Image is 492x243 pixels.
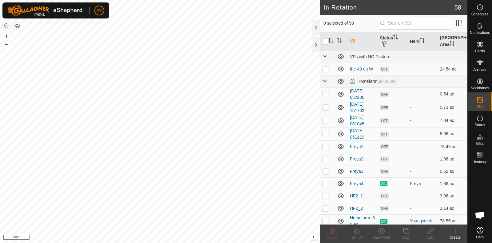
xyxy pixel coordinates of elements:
div: Copy [394,235,418,240]
span: OFF [380,156,389,162]
div: VPs with NO Pasture [350,54,465,59]
td: 0.54 ac [438,87,468,101]
a: Freya4 [350,181,363,186]
span: i [313,234,314,239]
button: Map Layers [14,22,21,30]
td: 78.55 ac [438,214,468,228]
div: - [410,131,435,137]
span: Notifications [470,31,490,34]
button: + [3,32,10,40]
span: Status [474,123,485,127]
div: - [410,91,435,97]
td: 1.36 ac [438,153,468,165]
a: Homefarm_80 ac [350,215,375,227]
span: 0 selected of 58 [323,20,378,26]
div: - [410,205,435,212]
div: - [410,144,435,150]
div: Homefarm [350,79,397,84]
div: - [410,104,435,111]
div: - [410,117,435,124]
div: Freya [410,180,435,187]
div: Youngstock [410,218,435,224]
p-sorticon: Activate to sort [328,39,333,44]
a: the 40 on W [350,67,373,71]
span: ON [380,181,387,186]
a: Freya3 [350,169,363,174]
span: OFF [380,92,389,97]
th: Status [378,32,408,51]
a: Contact Us [166,235,184,241]
span: Infra [476,142,483,145]
a: Freya2 [350,156,363,161]
td: 3.06 ac [438,190,468,202]
div: - [410,156,435,162]
th: [GEOGRAPHIC_DATA] Area [438,32,468,51]
a: HF2_1 [350,193,363,198]
button: – [3,40,10,48]
a: Freya1 [350,144,363,149]
div: Open chat [471,206,489,225]
span: OFF [380,206,389,211]
div: - [410,66,435,72]
span: Herds [475,49,485,53]
span: Animals [473,68,486,71]
div: Turn Off [344,235,369,240]
p-sorticon: Activate to sort [337,39,342,44]
a: [DATE] 051045 [350,115,364,126]
span: AV [97,7,102,14]
p-sorticon: Activate to sort [420,39,425,44]
span: Schedules [471,12,488,16]
th: VP [347,32,378,51]
button: Reset Map [3,22,10,30]
td: 1.88 ac [438,177,468,190]
span: OFF [380,144,389,149]
a: [DATE] 151702 [350,102,364,113]
span: OFF [380,67,389,72]
span: 58 [454,3,461,12]
button: i [310,233,317,240]
p-sorticon: Activate to sort [393,35,398,40]
span: VPs [476,105,483,108]
td: 5.96 ac [438,127,468,140]
p-sorticon: Activate to sort [450,42,454,47]
span: OFF [380,193,389,199]
span: OFF [380,132,389,137]
span: (80.26 ac) [377,79,397,84]
div: - [410,168,435,175]
a: HF2_2 [350,206,363,211]
span: OFF [380,169,389,174]
td: 0.62 ac [438,165,468,177]
h2: In Rotation [323,4,454,11]
span: OFF [380,105,389,110]
td: 5.73 ac [438,101,468,114]
a: [DATE] 051119 [350,128,364,140]
div: - [410,193,435,199]
span: Delete [327,235,338,240]
a: Privacy Policy [136,235,159,241]
th: Herd [407,32,438,51]
td: 73.49 ac [438,140,468,153]
td: 3.14 ac [438,202,468,214]
img: Gallagher Logo [7,5,84,16]
a: Help [468,224,492,241]
div: Create [443,235,467,240]
span: Help [476,235,484,239]
div: Edit [418,235,443,240]
input: Search (S) [378,17,452,30]
td: 24.54 ac [438,63,468,75]
div: Show/Hide [369,235,394,240]
span: Heatmap [472,160,487,164]
a: [DATE] 052206 [350,88,364,100]
span: OFF [380,118,389,124]
span: Neckbands [470,86,489,90]
td: 7.04 ac [438,114,468,127]
span: ON [380,219,387,224]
